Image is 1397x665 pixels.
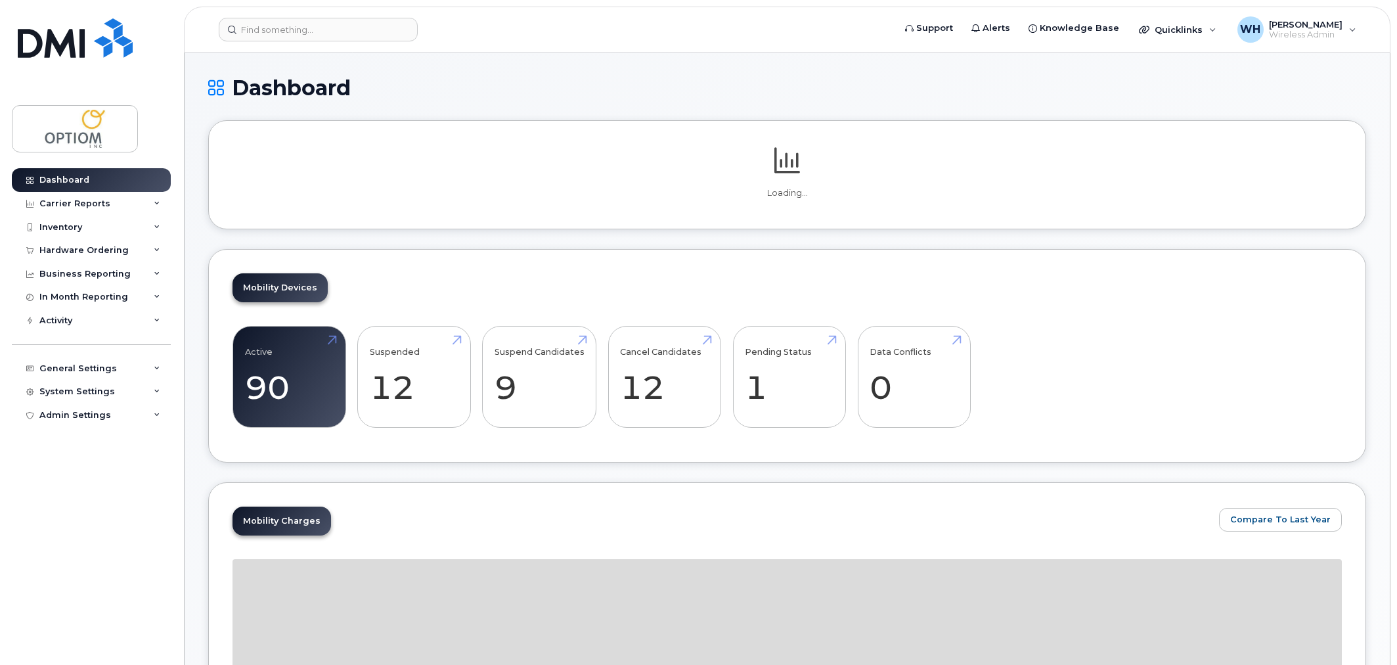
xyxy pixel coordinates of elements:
[1219,508,1342,532] button: Compare To Last Year
[233,187,1342,199] p: Loading...
[1230,513,1331,526] span: Compare To Last Year
[245,334,334,421] a: Active 90
[208,76,1366,99] h1: Dashboard
[620,334,709,421] a: Cancel Candidates 12
[870,334,958,421] a: Data Conflicts 0
[745,334,833,421] a: Pending Status 1
[495,334,585,421] a: Suspend Candidates 9
[233,507,331,536] a: Mobility Charges
[370,334,458,421] a: Suspended 12
[233,273,328,302] a: Mobility Devices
